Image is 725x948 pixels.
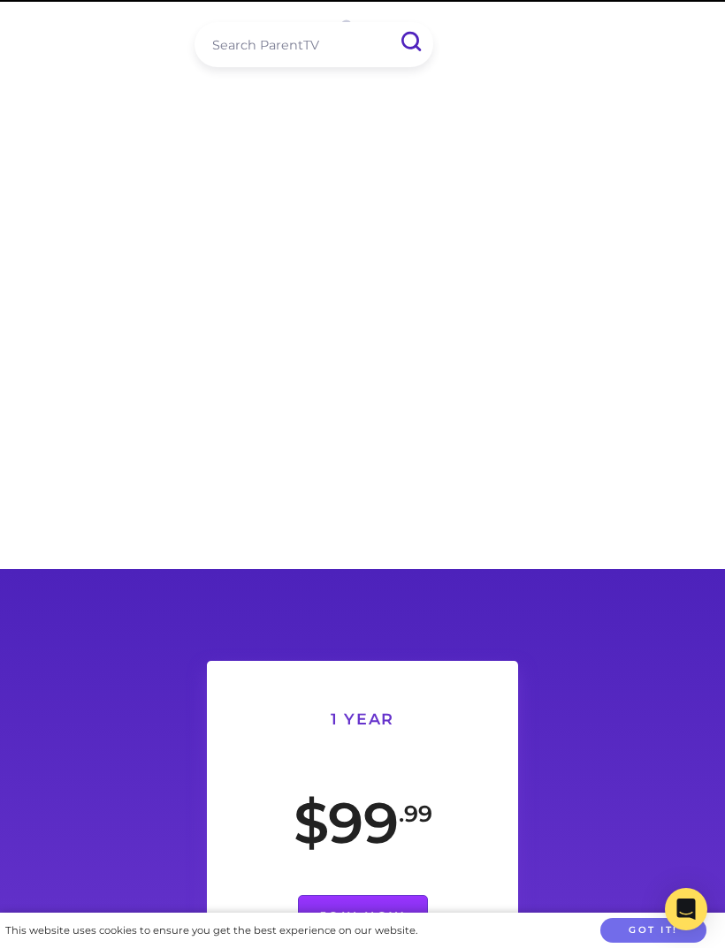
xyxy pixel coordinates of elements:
a: Join Now [298,895,428,937]
sup: .99 [399,800,432,827]
h6: 1 Year [249,711,476,727]
div: $99 [249,758,476,895]
input: Search ParentTV [195,22,433,67]
input: Submit [387,22,433,62]
img: parenttv-logo-white.4c85aaf.svg [25,27,171,52]
div: This website uses cookies to ensure you get the best experience on our website. [5,921,417,940]
button: Got it! [600,918,706,944]
div: Open Intercom Messenger [665,888,707,930]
